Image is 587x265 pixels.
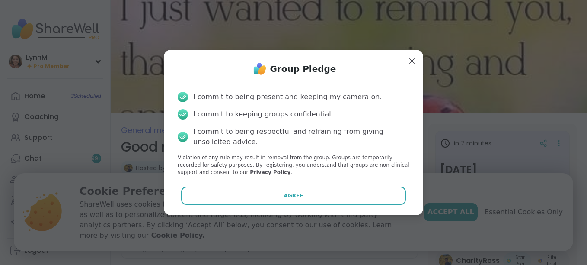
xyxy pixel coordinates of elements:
div: I commit to keeping groups confidential. [193,109,333,120]
img: ShareWell Logo [251,60,268,78]
button: Agree [181,187,406,205]
p: Violation of any rule may result in removal from the group. Groups are temporarily recorded for s... [178,154,409,176]
div: I commit to being respectful and refraining from giving unsolicited advice. [193,126,409,147]
h1: Group Pledge [270,63,336,75]
span: Agree [284,192,303,200]
div: I commit to being present and keeping my camera on. [193,92,382,102]
a: Privacy Policy [250,169,290,175]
